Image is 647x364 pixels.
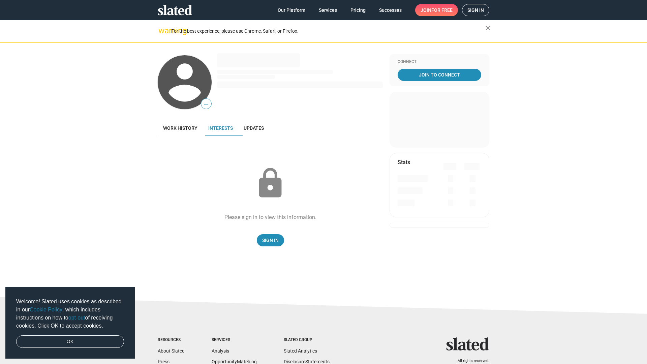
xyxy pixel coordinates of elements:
a: Sign In [257,234,284,246]
a: Joinfor free [415,4,458,16]
div: cookieconsent [5,287,135,359]
span: Sign In [262,234,279,246]
a: opt-out [68,315,85,321]
span: Welcome! Slated uses cookies as described in our , which includes instructions on how to of recei... [16,298,124,330]
a: Our Platform [272,4,311,16]
div: Resources [158,337,185,343]
div: Services [212,337,257,343]
a: Services [313,4,342,16]
div: Connect [398,59,481,65]
a: Join To Connect [398,69,481,81]
span: Successes [379,4,402,16]
a: Pricing [345,4,371,16]
span: Join To Connect [399,69,480,81]
span: Sign in [467,4,484,16]
div: Please sign in to view this information. [224,214,316,221]
div: Slated Group [284,337,330,343]
span: Updates [244,125,264,131]
mat-card-title: Stats [398,159,410,166]
a: Analysis [212,348,229,354]
span: Work history [163,125,197,131]
a: Interests [203,120,238,136]
span: for free [431,4,453,16]
span: Join [421,4,453,16]
a: Cookie Policy [30,307,62,312]
a: About Slated [158,348,185,354]
mat-icon: close [484,24,492,32]
div: For the best experience, please use Chrome, Safari, or Firefox. [171,27,485,36]
a: Successes [374,4,407,16]
a: dismiss cookie message [16,335,124,348]
span: Pricing [350,4,366,16]
span: Interests [208,125,233,131]
a: Sign in [462,4,489,16]
a: Updates [238,120,269,136]
span: Our Platform [278,4,305,16]
span: — [201,100,211,109]
mat-icon: lock [253,166,287,200]
span: Services [319,4,337,16]
a: Slated Analytics [284,348,317,354]
a: Work history [158,120,203,136]
mat-icon: warning [158,27,166,35]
